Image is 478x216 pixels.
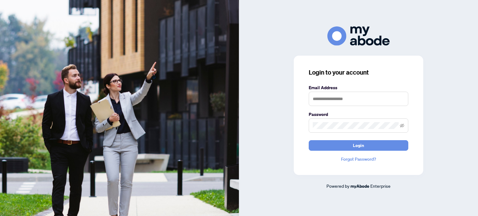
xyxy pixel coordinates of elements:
[309,140,408,151] button: Login
[327,26,390,45] img: ma-logo
[400,123,404,128] span: eye-invisible
[309,156,408,163] a: Forgot Password?
[353,140,364,150] span: Login
[309,68,408,77] h3: Login to your account
[370,183,391,189] span: Enterprise
[309,111,408,118] label: Password
[350,183,369,190] a: myAbode
[326,183,349,189] span: Powered by
[309,84,408,91] label: Email Address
